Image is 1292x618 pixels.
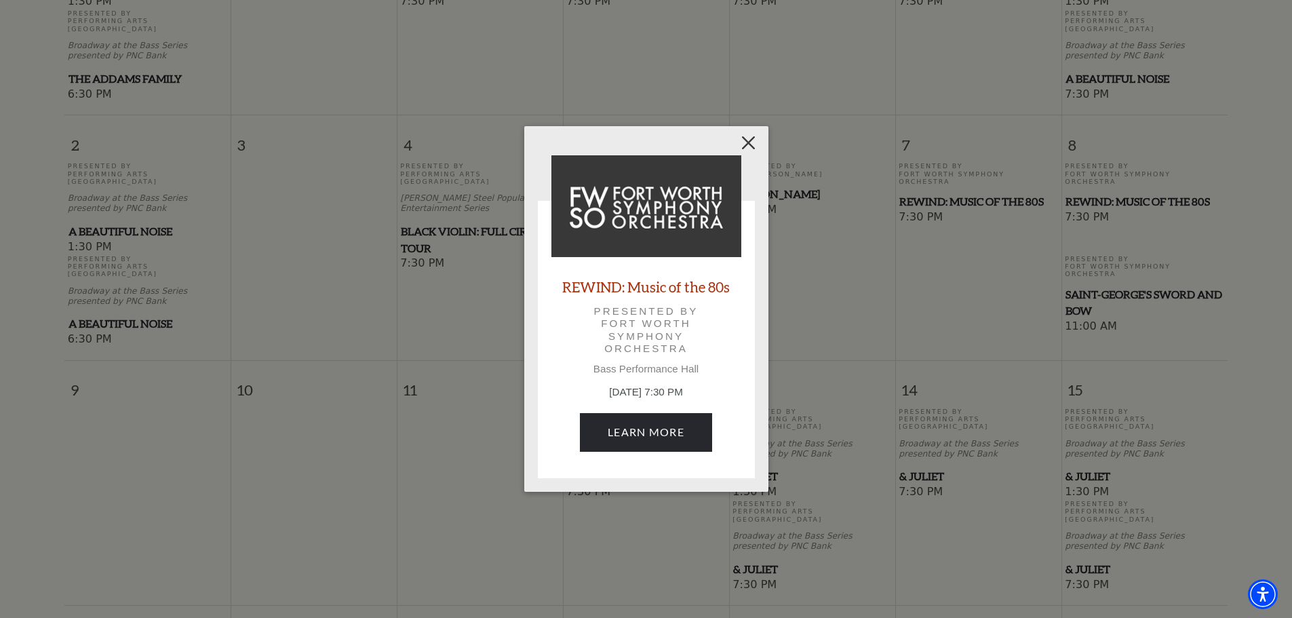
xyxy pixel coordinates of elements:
a: REWIND: Music of the 80s [562,277,730,296]
p: [DATE] 7:30 PM [551,385,741,400]
img: REWIND: Music of the 80s [551,155,741,257]
div: Accessibility Menu [1248,579,1278,609]
p: Bass Performance Hall [551,363,741,375]
a: November 7, 7:30 PM Learn More [580,413,712,451]
p: Presented by Fort Worth Symphony Orchestra [570,305,722,355]
button: Close [735,130,761,156]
